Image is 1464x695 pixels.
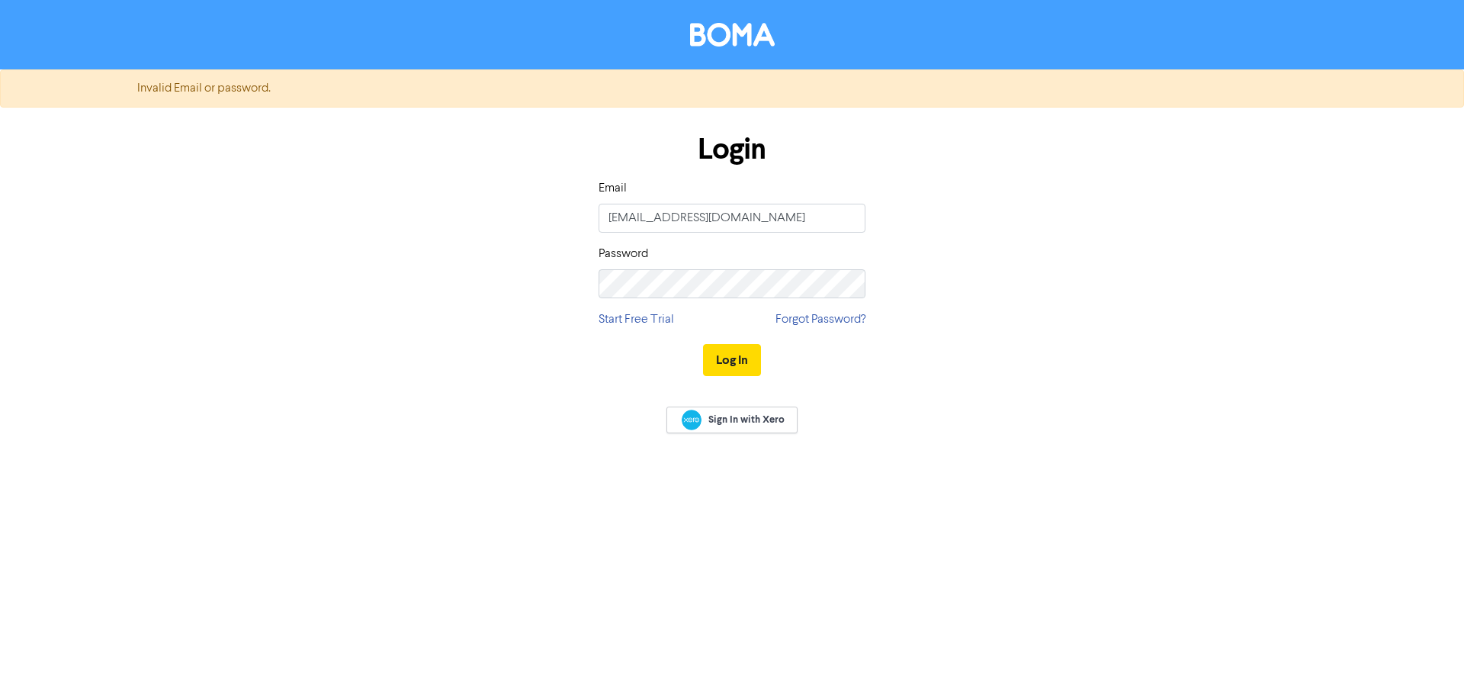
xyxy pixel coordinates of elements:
[666,407,798,433] a: Sign In with Xero
[690,23,775,47] img: BOMA Logo
[599,179,627,198] label: Email
[1388,622,1464,695] iframe: Chat Widget
[708,413,785,426] span: Sign In with Xero
[599,310,674,329] a: Start Free Trial
[703,344,761,376] button: Log In
[775,310,865,329] a: Forgot Password?
[599,132,865,167] h1: Login
[599,245,648,263] label: Password
[126,79,1338,98] div: Invalid Email or password.
[682,410,701,430] img: Xero logo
